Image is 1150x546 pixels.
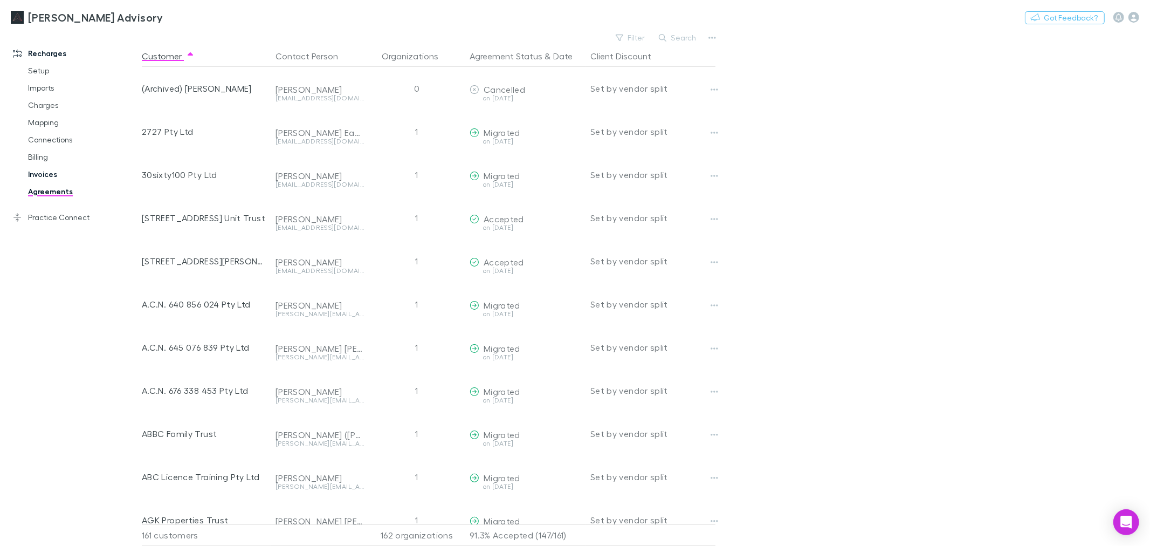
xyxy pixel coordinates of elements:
[470,311,582,317] div: on [DATE]
[590,412,715,455] div: Set by vendor split
[484,170,520,181] span: Migrated
[17,166,149,183] a: Invoices
[142,283,267,326] div: A.C.N. 640 856 024 Pty Ltd
[484,84,525,94] span: Cancelled
[276,127,364,138] div: [PERSON_NAME] Eagles
[470,45,542,67] button: Agreement Status
[4,4,169,30] a: [PERSON_NAME] Advisory
[276,170,364,181] div: [PERSON_NAME]
[276,300,364,311] div: [PERSON_NAME]
[382,45,452,67] button: Organizations
[142,455,267,499] div: ABC Licence Training Pty Ltd
[484,473,520,483] span: Migrated
[590,455,715,499] div: Set by vendor split
[484,516,520,526] span: Migrated
[17,97,149,114] a: Charges
[470,45,582,67] div: &
[142,67,267,110] div: (Archived) [PERSON_NAME]
[368,326,465,369] div: 1
[142,499,267,542] div: AGK Properties Trust
[276,354,364,360] div: [PERSON_NAME][EMAIL_ADDRESS][DOMAIN_NAME]
[142,369,267,412] div: A.C.N. 676 338 453 Pty Ltd
[28,11,163,24] h3: [PERSON_NAME] Advisory
[276,214,364,224] div: [PERSON_NAME]
[276,516,364,527] div: [PERSON_NAME] [PERSON_NAME]
[276,311,364,317] div: [PERSON_NAME][EMAIL_ADDRESS][DOMAIN_NAME]
[276,429,364,440] div: [PERSON_NAME] ([PERSON_NAME])
[470,440,582,447] div: on [DATE]
[1025,11,1105,24] button: Got Feedback?
[276,95,364,101] div: [EMAIL_ADDRESS][DOMAIN_NAME]
[276,45,351,67] button: Contact Person
[368,196,465,240] div: 1
[276,84,364,95] div: [PERSON_NAME]
[276,483,364,490] div: [PERSON_NAME][EMAIL_ADDRESS][DOMAIN_NAME]
[276,268,364,274] div: [EMAIL_ADDRESS][DOMAIN_NAME]
[590,153,715,196] div: Set by vendor split
[17,183,149,200] a: Agreements
[470,268,582,274] div: on [DATE]
[470,397,582,404] div: on [DATE]
[276,343,364,354] div: [PERSON_NAME] [PERSON_NAME]
[470,224,582,231] div: on [DATE]
[590,196,715,240] div: Set by vendor split
[276,397,364,404] div: [PERSON_NAME][EMAIL_ADDRESS][PERSON_NAME][DOMAIN_NAME]
[484,127,520,138] span: Migrated
[17,148,149,166] a: Billing
[484,257,524,267] span: Accepted
[142,412,267,455] div: ABBC Family Trust
[276,138,364,145] div: [EMAIL_ADDRESS][DOMAIN_NAME]
[590,240,715,283] div: Set by vendor split
[484,386,520,397] span: Migrated
[470,525,582,545] p: 91.3% Accepted (147/161)
[590,110,715,153] div: Set by vendor split
[142,196,267,240] div: [STREET_ADDRESS] Unit Trust
[470,483,582,490] div: on [DATE]
[142,153,267,196] div: 30sixty100 Pty Ltd
[368,524,465,546] div: 162 organizations
[368,153,465,196] div: 1
[590,67,715,110] div: Set by vendor split
[142,524,271,546] div: 161 customers
[17,62,149,79] a: Setup
[653,31,703,44] button: Search
[142,110,267,153] div: 2727 Pty Ltd
[590,369,715,412] div: Set by vendor split
[2,45,149,62] a: Recharges
[142,45,195,67] button: Customer
[470,138,582,145] div: on [DATE]
[368,240,465,283] div: 1
[142,240,267,283] div: [STREET_ADDRESS][PERSON_NAME] Unit Trust
[590,283,715,326] div: Set by vendor split
[17,114,149,131] a: Mapping
[276,386,364,397] div: [PERSON_NAME]
[276,257,364,268] div: [PERSON_NAME]
[484,429,520,440] span: Migrated
[276,181,364,188] div: [EMAIL_ADDRESS][DOMAIN_NAME]
[484,300,520,310] span: Migrated
[484,214,524,224] span: Accepted
[276,440,364,447] div: [PERSON_NAME][EMAIL_ADDRESS][DOMAIN_NAME]
[368,499,465,542] div: 1
[590,45,664,67] button: Client Discount
[553,45,573,67] button: Date
[590,499,715,542] div: Set by vendor split
[368,110,465,153] div: 1
[1113,509,1139,535] div: Open Intercom Messenger
[276,473,364,483] div: [PERSON_NAME]
[2,209,149,226] a: Practice Connect
[470,95,582,101] div: on [DATE]
[368,412,465,455] div: 1
[590,326,715,369] div: Set by vendor split
[368,455,465,499] div: 1
[11,11,24,24] img: Liston Newton Advisory's Logo
[142,326,267,369] div: A.C.N. 645 076 839 Pty Ltd
[470,181,582,188] div: on [DATE]
[368,283,465,326] div: 1
[484,343,520,353] span: Migrated
[368,67,465,110] div: 0
[17,79,149,97] a: Imports
[470,354,582,360] div: on [DATE]
[276,224,364,231] div: [EMAIL_ADDRESS][DOMAIN_NAME]
[368,369,465,412] div: 1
